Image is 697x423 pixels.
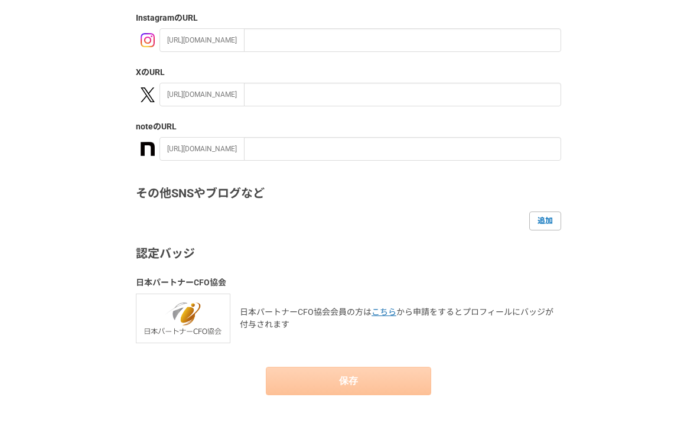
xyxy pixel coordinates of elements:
a: こちら [372,307,396,317]
img: cfo_association_with_name.png-a2ca6198.png [136,294,230,343]
button: 保存 [266,367,431,395]
label: note のURL [136,121,561,133]
h3: その他SNSやブログなど [136,184,561,202]
label: Instagram のURL [136,12,561,24]
img: instagram-21f86b55.png [141,33,155,47]
h3: 日本パートナーCFO協会 [136,276,561,289]
p: 日本パートナーCFO協会会員の方は から申請をするとプロフィールにバッジが付与されます [240,306,561,331]
img: x-391a3a86.png [141,87,155,102]
h3: 認定バッジ [136,245,561,262]
label: X のURL [136,66,561,79]
a: 追加 [529,211,561,230]
img: a3U9rW3u3Lr2az699ms0nsgwjY3a+92wMGRIAAAQIE9hX4PzgNzWcoiwVVAAAAAElFTkSuQmCC [141,142,155,156]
